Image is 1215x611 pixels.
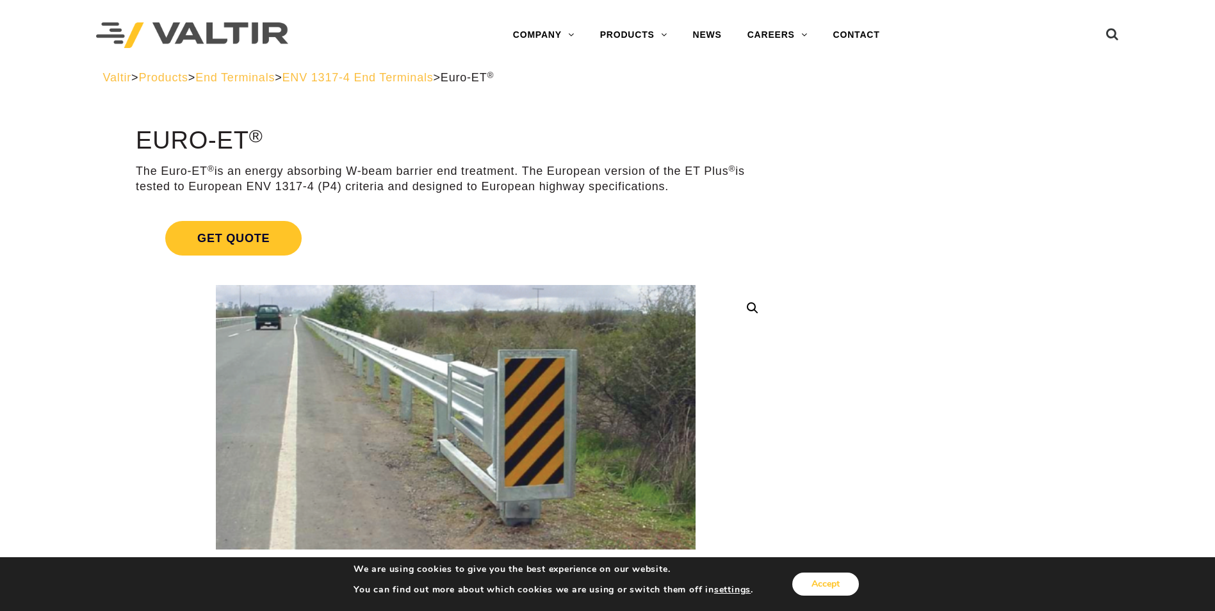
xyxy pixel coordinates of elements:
[587,22,680,48] a: PRODUCTS
[138,71,188,84] a: Products
[714,584,751,596] button: settings
[103,70,1113,85] div: > > > >
[103,71,131,84] a: Valtir
[136,164,776,194] p: The Euro-ET is an energy absorbing W-beam barrier end treatment. The European version of the ET P...
[735,22,820,48] a: CAREERS
[282,71,434,84] a: ENV 1317-4 End Terminals
[208,164,215,174] sup: ®
[96,22,288,49] img: Valtir
[249,126,263,146] sup: ®
[165,221,302,256] span: Get Quote
[820,22,893,48] a: CONTACT
[487,70,494,80] sup: ®
[136,127,776,154] h1: Euro-ET
[354,564,753,575] p: We are using cookies to give you the best experience on our website.
[792,573,859,596] button: Accept
[195,71,275,84] a: End Terminals
[441,71,494,84] span: Euro-ET
[680,22,735,48] a: NEWS
[728,164,735,174] sup: ®
[136,206,776,271] a: Get Quote
[354,584,753,596] p: You can find out more about which cookies we are using or switch them off in .
[500,22,587,48] a: COMPANY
